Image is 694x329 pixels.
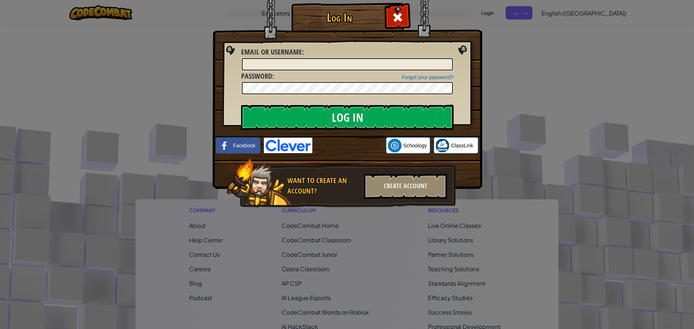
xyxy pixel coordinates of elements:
label: : [241,71,274,82]
span: Password [241,71,272,81]
div: Create Account [364,174,447,199]
a: Forgot your password? [402,74,454,80]
iframe: Sign in with Google Button [312,138,386,153]
h1: Log In [293,11,385,24]
span: ClassLink [451,142,473,149]
div: Want to create an account? [287,176,360,196]
span: Email or Username [241,47,302,57]
span: Schoology [403,142,427,149]
img: classlink-logo-small.png [436,139,449,152]
img: clever-logo-blue.png [264,138,312,153]
span: Facebook [233,142,255,149]
img: schoology.png [388,139,402,152]
label: : [241,47,304,57]
img: facebook_small.png [218,139,231,152]
input: Log In [241,105,454,130]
